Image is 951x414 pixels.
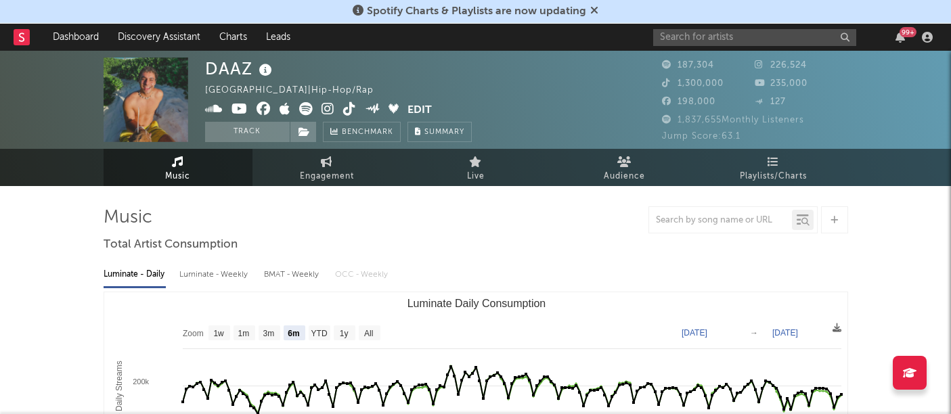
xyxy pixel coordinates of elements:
div: DAAZ [205,57,275,80]
button: Track [205,122,290,142]
span: Audience [604,168,645,185]
text: → [750,328,758,338]
a: Discovery Assistant [108,24,210,51]
span: 127 [755,97,786,106]
a: Dashboard [43,24,108,51]
div: 99 + [900,27,916,37]
span: Playlists/Charts [740,168,807,185]
text: [DATE] [682,328,707,338]
div: Luminate - Daily [104,263,166,286]
text: YTD [311,329,327,338]
span: Benchmark [342,124,393,141]
span: Music [165,168,190,185]
span: Summary [424,129,464,136]
button: Summary [407,122,472,142]
a: Engagement [252,149,401,186]
span: Live [467,168,485,185]
span: 1,837,655 Monthly Listeners [662,116,804,124]
a: Audience [550,149,699,186]
text: 1y [339,329,348,338]
span: Spotify Charts & Playlists are now updating [367,6,586,17]
span: 226,524 [755,61,807,70]
div: [GEOGRAPHIC_DATA] | Hip-Hop/Rap [205,83,389,99]
a: Leads [257,24,300,51]
span: Total Artist Consumption [104,237,238,253]
text: 3m [263,329,274,338]
text: 200k [133,377,149,386]
span: 187,304 [662,61,714,70]
button: 99+ [895,32,905,43]
text: 1m [238,329,249,338]
a: Music [104,149,252,186]
span: 1,300,000 [662,79,724,88]
a: Charts [210,24,257,51]
div: BMAT - Weekly [264,263,322,286]
text: 6m [288,329,299,338]
a: Benchmark [323,122,401,142]
text: 1w [213,329,224,338]
span: 198,000 [662,97,715,106]
div: Luminate - Weekly [179,263,250,286]
span: 235,000 [755,79,808,88]
a: Live [401,149,550,186]
text: All [364,329,373,338]
a: Playlists/Charts [699,149,848,186]
button: Edit [407,102,432,119]
input: Search by song name or URL [649,215,792,226]
span: Dismiss [590,6,598,17]
text: Zoom [183,329,204,338]
text: Luminate Daily Consumption [407,298,546,309]
span: Jump Score: 63.1 [662,132,740,141]
input: Search for artists [653,29,856,46]
span: Engagement [300,168,354,185]
text: [DATE] [772,328,798,338]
